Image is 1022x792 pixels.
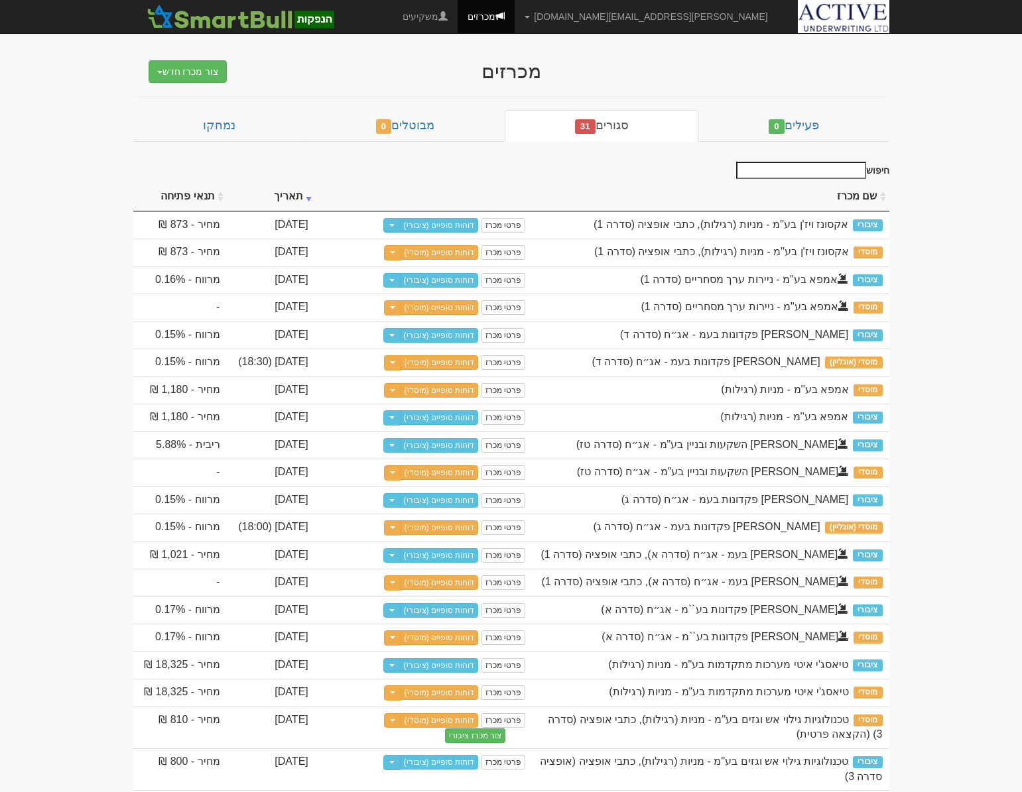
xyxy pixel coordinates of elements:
td: [DATE] [227,239,315,266]
span: מוסדי [854,714,882,726]
span: מוסדי [854,384,882,396]
td: [DATE] [227,486,315,514]
span: טיאסג'י איטי מערכות מתקדמות בע"מ - מניות (רגילות) [608,659,848,670]
span: ספיר פקדונות בעמ - אג״ח (סדרה ג) [621,494,848,505]
a: פרטי מכרז [481,465,525,480]
a: פרטי מכרז [481,630,525,645]
span: 31 [575,119,596,134]
td: - [133,294,227,321]
span: ציבורי [853,549,882,561]
td: מחיר - 873 ₪ [133,239,227,266]
span: ציבורי [853,604,882,616]
a: פרטי מכרז [481,493,525,508]
td: מחיר - 1,180 ₪ [133,404,227,431]
a: דוחות סופיים (מוסדי) [401,630,479,645]
span: ספיר פקדונות בעמ - אג״ח (סדרה ד) [592,356,820,367]
a: פרטי מכרז [481,273,525,288]
a: פרטי מכרז [481,355,525,370]
td: [DATE] [227,294,315,321]
span: מוסדי (אונליין) [825,357,883,368]
a: פרטי מכרז [481,520,525,535]
td: [DATE] [227,376,315,404]
a: דוחות סופיים (ציבורי) [400,658,479,673]
a: דוחות סופיים (ציבורי) [400,438,479,453]
a: פרטי מכרז [481,383,525,398]
a: דוחות סופיים (מוסדי) [401,300,479,315]
span: פרשקובסקי השקעות ובניין בע"מ - אג״ח (סדרה טז) [577,466,849,477]
td: מחיר - 1,021 ₪ [133,541,227,569]
td: [DATE] [227,679,315,707]
span: מוסדי [854,467,882,479]
a: דוחות סופיים (ציבורי) [400,410,479,425]
span: מוסדי [854,632,882,644]
span: פרשקובסקי השקעות ובניין בע"מ - אג״ח (סדרה טז) [576,439,848,450]
a: פרטי מכרז [481,438,525,453]
button: צור מכרז ציבורי [445,728,505,743]
span: נאייקס בעמ - אג״ח (סדרה א), כתבי אופציה (סדרה 1) [541,549,849,560]
span: מוסדי (אונליין) [825,522,883,534]
a: פרטי מכרז [481,658,525,673]
td: - [133,569,227,596]
img: SmartBull Logo [143,3,338,30]
span: אמפא בע"מ - ניירות ערך מסחריים (סדרה 1) [640,274,848,285]
a: פרטי מכרז [481,300,525,315]
span: ציבורי [853,329,882,341]
a: דוחות סופיים (מוסדי) [401,575,479,590]
a: דוחות סופיים (ציבורי) [400,603,479,618]
span: טיאסג'י איטי מערכות מתקדמות בע"מ - מניות (רגילות) [609,686,849,697]
span: ציבורי [853,756,882,768]
span: אקסונז ויז'ן בע''מ - מניות (רגילות), כתבי אופציה (סדרה 1) [594,219,848,230]
a: דוחות סופיים (מוסדי) [401,355,479,370]
a: דוחות סופיים (ציבורי) [400,328,479,343]
th: תאריך : activate to sort column ascending [227,182,315,211]
span: ציבורי [853,494,882,506]
span: טכנולוגיות גילוי אש וגזים בע''מ - מניות (רגילות), כתבי אופציה (סדרה 3) (הקצאה פרטית) [548,714,883,740]
th: תנאי פתיחה : activate to sort column ascending [133,182,227,211]
span: ציבורי [853,219,882,231]
a: דוחות סופיים (ציבורי) [400,273,479,288]
span: ציבורי [853,412,882,424]
td: [DATE] [227,321,315,349]
td: מרווח - 0.15% [133,321,227,349]
a: דוחות סופיים (מוסדי) [401,685,479,700]
span: נאייקס בעמ - אג״ח (סדרה א), כתבי אופציה (סדרה 1) [542,576,850,587]
a: פרטי מכרז [481,685,525,700]
td: [DATE] [227,569,315,596]
a: דוחות סופיים (מוסדי) [401,713,479,728]
span: ספיר פקדונות בעמ - אג״ח (סדרה ד) [620,329,848,340]
div: מכרזים [253,60,770,82]
a: פעילים [698,110,889,142]
td: מרווח - 0.15% [133,486,227,514]
label: חיפוש [732,162,889,179]
td: [DATE] [227,651,315,679]
a: סגורים [505,110,699,142]
span: אמפא בע"מ - ניירות ערך מסחריים (סדרה 1) [641,301,849,312]
a: פרטי מכרז [481,218,525,233]
a: דוחות סופיים (מוסדי) [401,520,479,535]
a: דוחות סופיים (מוסדי) [401,383,479,398]
td: מחיר - 18,325 ₪ [133,679,227,707]
a: דוחות סופיים (ציבורי) [400,755,479,769]
span: ציבורי [853,274,882,286]
span: ציבורי [853,439,882,451]
td: [DATE] [227,541,315,569]
a: דוחות סופיים (ציבורי) [400,548,479,563]
td: מחיר - 810 ₪ [133,707,227,749]
a: פרטי מכרז [481,755,525,769]
td: [DATE] [227,211,315,239]
a: דוחות סופיים (ציבורי) [400,218,479,233]
a: פרטי מכרז [481,575,525,590]
td: מרווח - 0.15% [133,349,227,376]
td: מחיר - 800 ₪ [133,748,227,790]
a: פרטי מכרז [481,603,525,618]
span: 0 [376,119,392,134]
span: ציבורי [853,659,882,671]
td: [DATE] [227,431,315,459]
span: ספיר פקדונות בעמ - אג״ח (סדרה ג) [594,521,820,532]
td: מחיר - 18,325 ₪ [133,651,227,679]
td: [DATE] [227,459,315,486]
span: אקסונז ויז'ן בע''מ - מניות (רגילות), כתבי אופציה (סדרה 1) [594,246,849,257]
a: פרטי מכרז [481,245,525,260]
span: 0 [769,119,785,134]
a: דוחות סופיים (מוסדי) [401,245,479,260]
